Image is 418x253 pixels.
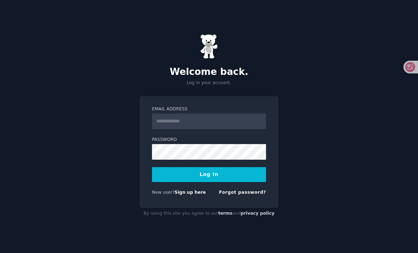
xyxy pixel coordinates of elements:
[152,106,266,112] label: Email Address
[152,137,266,143] label: Password
[152,167,266,182] button: Log In
[152,190,175,195] span: New user?
[140,208,278,219] div: By using this site you agree to our and
[175,190,206,195] a: Sign up here
[140,80,278,86] p: Log in your account.
[218,211,232,216] a: terms
[200,34,218,59] img: Gummy Bear
[241,211,275,216] a: privacy policy
[140,66,278,78] h2: Welcome back.
[219,190,266,195] a: Forgot password?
